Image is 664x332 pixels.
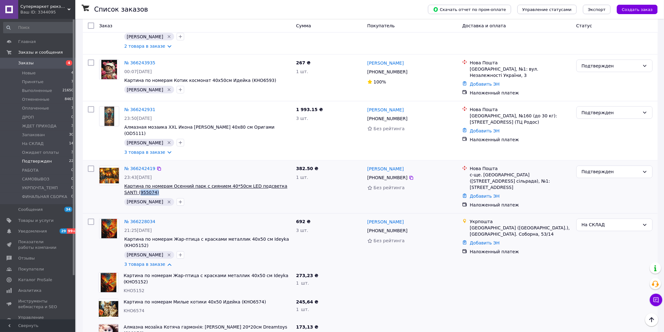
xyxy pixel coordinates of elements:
svg: Удалить метку [167,140,172,145]
span: 0 [71,194,73,200]
a: Картина по номерам Милые котики 40x50 Идейка (KHO6574) [124,300,266,305]
span: Без рейтинга [374,126,405,131]
span: 1 шт. [296,175,308,180]
span: 1 шт. [296,307,309,312]
button: Экспорт [583,5,611,14]
a: № 366242931 [124,107,155,112]
img: Фото товару [99,166,119,185]
span: Выполненные [22,88,52,94]
span: 0 [71,115,73,120]
span: 29 [60,228,67,234]
svg: Удалить метку [167,34,172,39]
a: [PERSON_NAME] [367,107,404,113]
span: [PHONE_NUMBER] [367,69,408,74]
span: 1 шт. [296,281,309,286]
span: 273,23 ₴ [296,273,319,278]
a: Добавить ЭН [470,128,500,133]
div: Укрпошта [470,219,571,225]
span: [PHONE_NUMBER] [367,116,408,121]
span: 7 [71,79,73,85]
div: Наложенный платеж [470,249,571,255]
span: 34 [64,207,72,212]
span: САМОВЫВОЗ [22,176,49,182]
div: Наложенный платеж [470,202,571,208]
span: Аналитика [18,288,41,293]
span: 100% [374,79,386,84]
img: Фото товару [101,273,116,292]
span: 0 [71,168,73,173]
span: Товары и услуги [18,218,54,223]
a: Добавить ЭН [470,82,500,87]
span: Доставка и оплата [462,23,506,28]
span: Показатели работы компании [18,239,58,250]
div: [GEOGRAPHIC_DATA] ([GEOGRAPHIC_DATA].), [GEOGRAPHIC_DATA]. Соборна, 53/14 [470,225,571,238]
span: 99+ [67,228,77,234]
span: [PERSON_NAME] [127,200,163,205]
span: РАБОТА [22,168,39,173]
span: Создать заказ [622,7,653,12]
a: Фото товару [99,106,119,126]
span: 7 [71,105,73,111]
span: Картина по номерам Осенний парк с сиянием 40*50см LED подсветка SANTI (955074) [124,184,287,195]
span: [PERSON_NAME] [127,34,163,39]
a: 3 товара в заказе [124,150,165,155]
div: с-ще. [GEOGRAPHIC_DATA] ([STREET_ADDRESS] сільрада), №1: [STREET_ADDRESS] [470,172,571,191]
div: Подтвержден [582,109,640,116]
span: Управление статусами [522,7,572,12]
div: Подтвержден [582,62,640,69]
span: Покупатель [367,23,395,28]
span: 692 ₴ [296,219,311,224]
img: Фото товару [104,107,114,126]
span: 8467 [65,97,73,102]
a: № 366243935 [124,60,155,65]
div: Нова Пошта [470,60,571,66]
span: Без рейтинга [374,238,405,244]
h1: Список заказов [94,6,148,13]
span: [PERSON_NAME] [127,140,163,145]
svg: Удалить метку [167,253,172,258]
button: Чат с покупателем [650,294,662,306]
span: Оплаченные [22,105,49,111]
span: 0 [71,185,73,191]
div: Подтвержден [582,169,640,175]
span: Без рейтинга [374,185,405,190]
span: Отмененные [22,97,49,102]
button: Скачать отчет по пром-оплате [428,5,511,14]
a: 2 товара в заказе [124,44,165,49]
div: Нова Пошта [470,166,571,172]
span: 3 шт. [296,116,308,121]
span: 382.50 ₴ [296,166,319,171]
span: Заказы и сообщения [18,50,63,55]
span: Новые [22,70,36,76]
span: Покупатели [18,266,44,272]
span: Ожидает оплаты [22,150,59,155]
span: Подтвержден [22,158,52,164]
img: Фото товару [99,301,118,317]
div: Наложенный платеж [470,137,571,143]
span: Запакован [22,132,45,138]
span: 23:50[DATE] [124,116,152,121]
img: Фото товару [101,219,117,238]
span: 3 шт. [296,228,308,233]
button: Наверх [645,313,658,326]
span: ФИНАЛЬНАЯ СБОРКА [22,194,67,200]
div: [GEOGRAPHIC_DATA], №1: вул. Незалежності України, 3 [470,66,571,78]
span: 21650 [62,88,73,94]
span: 245,64 ₴ [296,300,319,305]
span: Каталог ProSale [18,277,52,283]
span: 4 [71,70,73,76]
span: 0 [71,176,73,182]
span: 267 ₴ [296,60,311,65]
span: Сумма [296,23,311,28]
a: Картина по номерам Котик космонат 40х50см Идейка (KHO6593) [124,78,276,83]
button: Управление статусами [517,5,577,14]
span: 1 шт. [296,69,308,74]
span: Инструменты вебмастера и SEO [18,298,58,310]
span: 21:25[DATE] [124,228,152,233]
span: 3 [71,150,73,155]
span: Заказ [99,23,112,28]
span: Статус [576,23,592,28]
a: [PERSON_NAME] [367,166,404,172]
span: Картина по номерам Жар-птица с красками металлик 40х50 см Ideyka (KHO5152) [124,237,289,248]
